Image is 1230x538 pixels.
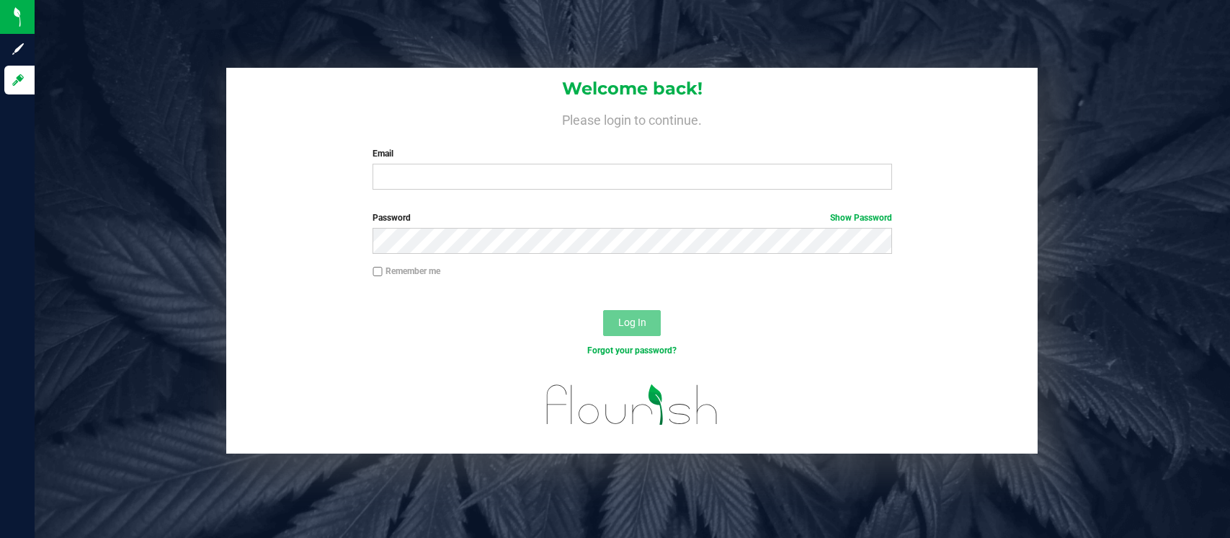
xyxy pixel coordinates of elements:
label: Remember me [373,265,440,278]
inline-svg: Sign up [11,42,25,56]
input: Remember me [373,267,383,277]
inline-svg: Log in [11,73,25,87]
a: Show Password [830,213,892,223]
label: Email [373,147,892,160]
img: flourish_logo.svg [531,372,734,438]
h4: Please login to continue. [226,110,1038,127]
span: Password [373,213,411,223]
span: Log In [618,317,646,328]
h1: Welcome back! [226,79,1038,98]
a: Forgot your password? [587,345,677,356]
button: Log In [603,310,661,336]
